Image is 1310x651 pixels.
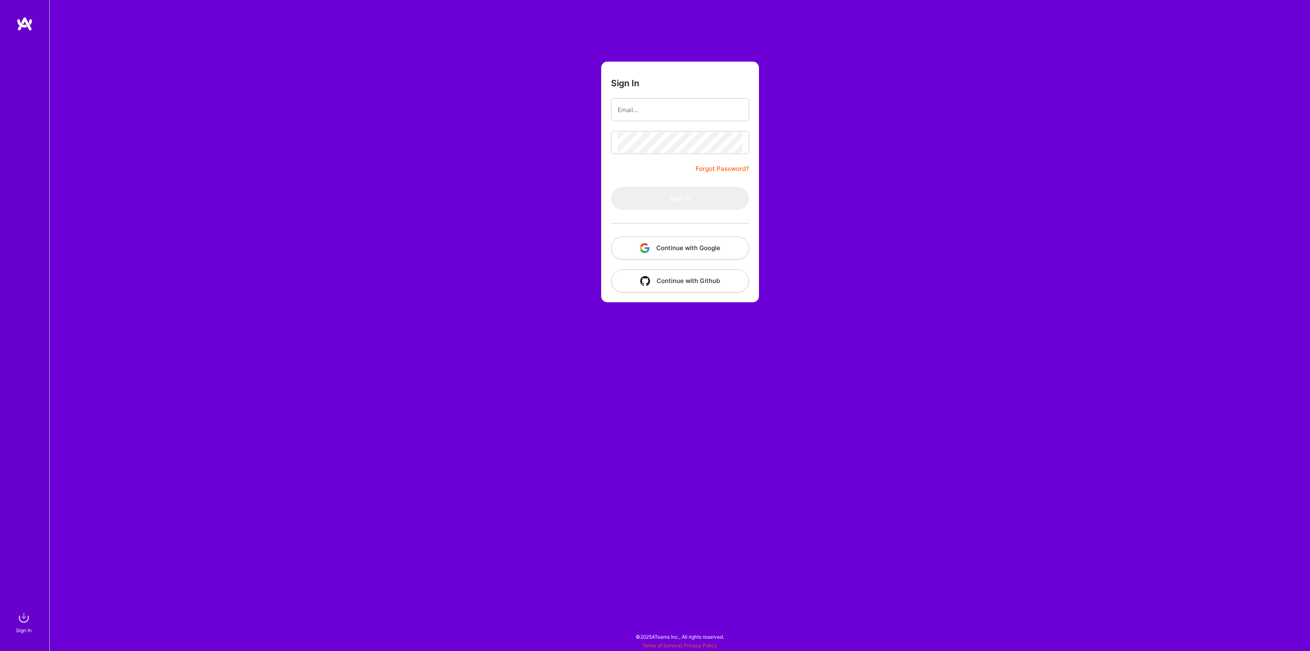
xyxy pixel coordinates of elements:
[16,610,32,626] img: sign in
[611,78,639,88] h3: Sign In
[696,164,749,174] a: Forgot Password?
[618,99,743,120] input: Email...
[684,642,717,649] a: Privacy Policy
[640,276,650,286] img: icon
[642,642,681,649] a: Terms of Service
[17,610,32,635] a: sign inSign In
[611,187,749,210] button: Sign In
[642,642,717,649] span: |
[611,237,749,260] button: Continue with Google
[16,626,32,635] div: Sign In
[16,16,33,31] img: logo
[611,269,749,292] button: Continue with Github
[640,243,650,253] img: icon
[49,626,1310,647] div: © 2025 ATeams Inc., All rights reserved.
